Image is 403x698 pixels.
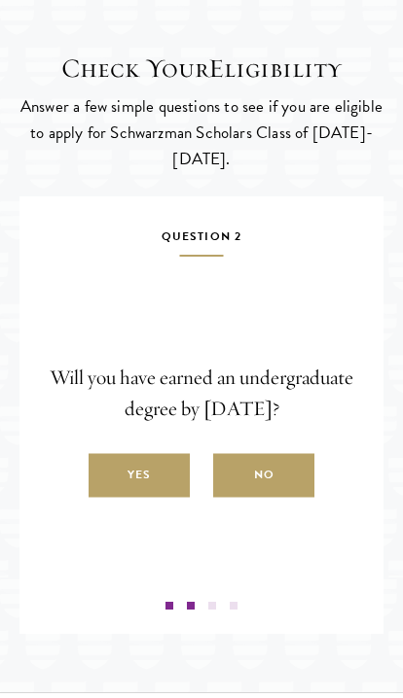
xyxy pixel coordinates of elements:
[213,453,314,497] label: No
[19,52,384,84] h2: Check Your Eligibility
[34,226,369,257] h5: Question 2
[19,93,384,172] p: Answer a few simple questions to see if you are eligible to apply for Schwarzman Scholars Class o...
[89,453,190,497] label: Yes
[34,362,369,424] p: Will you have earned an undergraduate degree by [DATE]?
